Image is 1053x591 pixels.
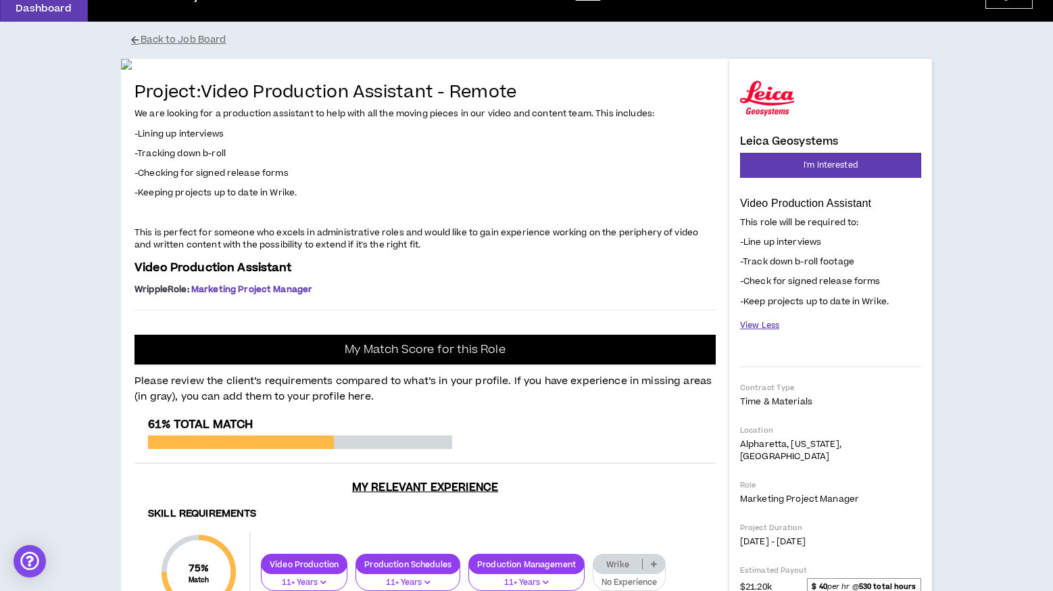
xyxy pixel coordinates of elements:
[134,128,224,140] span: -Lining up interviews
[134,260,292,276] span: Video Production Assistant
[356,565,460,591] button: 11+ Years
[740,153,921,178] button: I'm Interested
[134,366,716,404] p: Please review the client’s requirements compared to what’s in your profile. If you have experienc...
[121,59,729,70] img: PVeObBoR1kHhD1vLRnOhJ3W8rCixG3x1CiOJIaOv.jpg
[602,577,657,589] p: No Experience
[740,536,921,548] p: [DATE] - [DATE]
[468,565,585,591] button: 11+ Years
[261,565,347,591] button: 11+ Years
[740,383,921,393] p: Contract Type
[740,295,889,308] span: -Keep projects up to date in Wrike.
[356,559,460,569] p: Production Schedules
[740,197,921,210] p: Video Production Assistant
[14,545,46,577] div: Open Intercom Messenger
[740,135,838,147] h4: Leica Geosystems
[804,159,858,172] span: I'm Interested
[740,493,859,505] span: Marketing Project Manager
[134,83,716,103] h4: Project: Video Production Assistant - Remote
[131,28,942,52] button: Back to Job Board
[740,256,854,268] span: -Track down b-roll footage
[134,108,654,120] span: We are looking for a production assistant to help with all the moving pieces in our video and con...
[134,167,289,179] span: -Checking for signed release forms
[740,236,821,248] span: -Line up interviews
[134,187,297,199] span: -Keeping projects up to date in Wrike.
[134,481,716,494] h3: My Relevant Experience
[270,577,339,589] p: 11+ Years
[134,147,226,160] span: -Tracking down b-roll
[740,480,921,490] p: Role
[740,565,921,575] p: Estimated Payout
[593,559,642,569] p: Wrike
[364,577,451,589] p: 11+ Years
[740,523,921,533] p: Project Duration
[477,577,576,589] p: 11+ Years
[593,565,666,591] button: No Experience
[740,314,779,337] button: View Less
[740,438,921,463] p: Alpharetta, [US_STATE], [GEOGRAPHIC_DATA]
[740,396,921,408] p: Time & Materials
[189,575,210,585] small: Match
[134,283,189,295] span: Wripple Role :
[189,561,210,575] span: 75 %
[191,283,313,295] span: Marketing Project Manager
[740,216,858,229] span: This role will be required to:
[262,559,347,569] p: Video Production
[148,508,702,521] h4: Skill Requirements
[134,227,698,251] span: This is perfect for someone who excels in administrative roles and would like to gain experience ...
[740,275,880,287] span: -Check for signed release forms
[740,425,921,435] p: Location
[16,1,72,16] p: Dashboard
[148,417,253,433] span: 61% Total Match
[345,343,505,356] p: My Match Score for this Role
[469,559,584,569] p: Production Management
